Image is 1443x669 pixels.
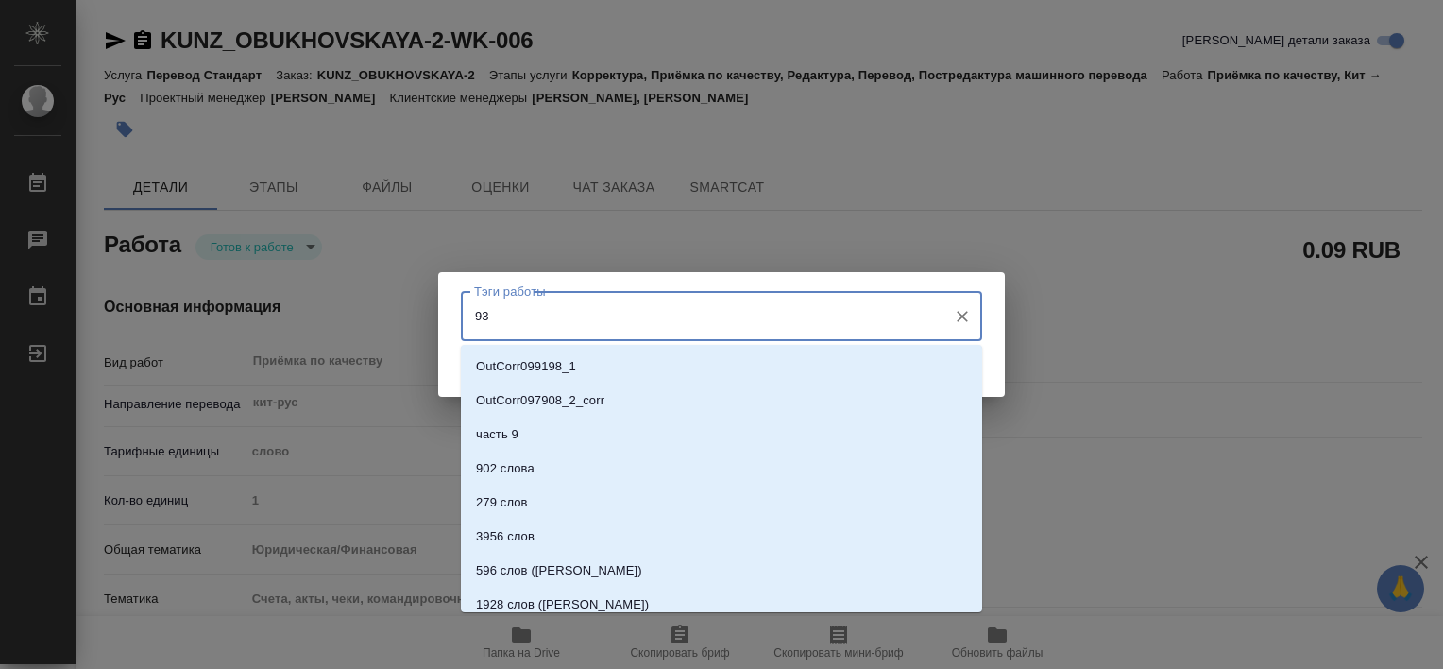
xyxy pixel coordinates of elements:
[476,561,642,580] p: 596 слов ([PERSON_NAME])
[476,425,518,444] p: часть 9
[476,391,604,410] p: OutCorr097908_2_corr
[476,527,535,546] p: 3956 слов
[949,303,976,330] button: Очистить
[476,595,649,614] p: 1928 слов ([PERSON_NAME])
[476,493,528,512] p: 279 слов
[476,357,576,376] p: OutCorr099198_1
[476,459,535,478] p: 902 слова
